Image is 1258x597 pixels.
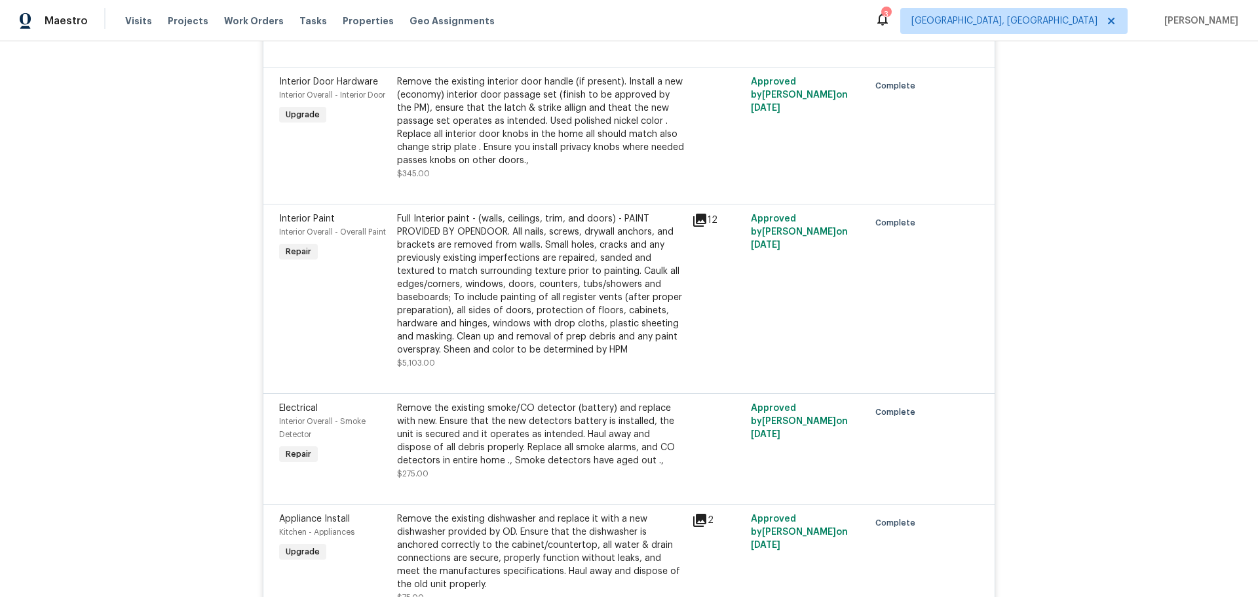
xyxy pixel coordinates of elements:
[692,512,743,528] div: 2
[751,430,780,439] span: [DATE]
[397,170,430,178] span: $345.00
[751,77,848,113] span: Approved by [PERSON_NAME] on
[45,14,88,28] span: Maestro
[279,228,386,236] span: Interior Overall - Overall Paint
[280,245,316,258] span: Repair
[279,91,385,99] span: Interior Overall - Interior Door
[299,16,327,26] span: Tasks
[1159,14,1238,28] span: [PERSON_NAME]
[751,514,848,550] span: Approved by [PERSON_NAME] on
[881,8,890,21] div: 3
[397,402,684,467] div: Remove the existing smoke/CO detector (battery) and replace with new. Ensure that the new detecto...
[279,404,318,413] span: Electrical
[751,404,848,439] span: Approved by [PERSON_NAME] on
[875,216,921,229] span: Complete
[875,516,921,530] span: Complete
[125,14,152,28] span: Visits
[397,512,684,591] div: Remove the existing dishwasher and replace it with a new dishwasher provided by OD. Ensure that t...
[224,14,284,28] span: Work Orders
[280,448,316,461] span: Repair
[751,104,780,113] span: [DATE]
[168,14,208,28] span: Projects
[875,406,921,419] span: Complete
[751,214,848,250] span: Approved by [PERSON_NAME] on
[279,214,335,223] span: Interior Paint
[410,14,495,28] span: Geo Assignments
[397,359,435,367] span: $5,103.00
[279,417,366,438] span: Interior Overall - Smoke Detector
[397,470,429,478] span: $275.00
[875,79,921,92] span: Complete
[279,514,350,524] span: Appliance Install
[911,14,1097,28] span: [GEOGRAPHIC_DATA], [GEOGRAPHIC_DATA]
[751,241,780,250] span: [DATE]
[280,108,325,121] span: Upgrade
[280,545,325,558] span: Upgrade
[692,212,743,228] div: 12
[397,75,684,167] div: Remove the existing interior door handle (if present). Install a new (economy) interior door pass...
[279,528,354,536] span: Kitchen - Appliances
[343,14,394,28] span: Properties
[751,541,780,550] span: [DATE]
[279,77,378,87] span: Interior Door Hardware
[397,212,684,356] div: Full Interior paint - (walls, ceilings, trim, and doors) - PAINT PROVIDED BY OPENDOOR. All nails,...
